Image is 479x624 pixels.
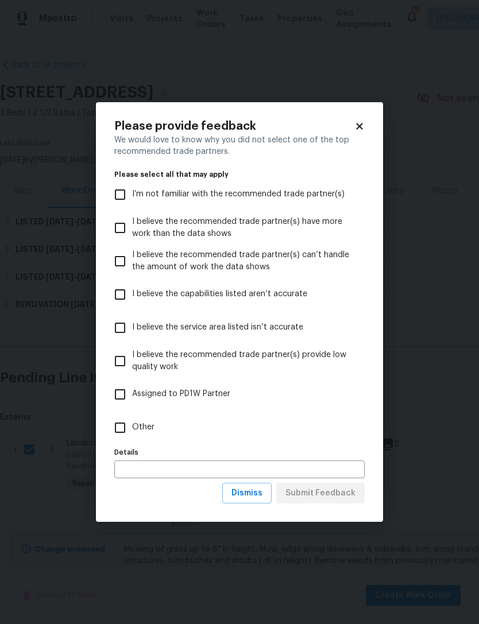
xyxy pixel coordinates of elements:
button: Dismiss [222,483,272,504]
div: We would love to know why you did not select one of the top recommended trade partners. [114,134,365,157]
span: I’m not familiar with the recommended trade partner(s) [132,188,345,200]
span: Assigned to PD1W Partner [132,388,230,400]
h2: Please provide feedback [114,121,354,132]
span: Dismiss [231,486,262,501]
span: I believe the service area listed isn’t accurate [132,321,303,334]
span: Other [132,421,154,433]
span: I believe the capabilities listed aren’t accurate [132,288,307,300]
span: I believe the recommended trade partner(s) can’t handle the amount of work the data shows [132,249,356,273]
label: Details [114,449,365,456]
span: I believe the recommended trade partner(s) provide low quality work [132,349,356,373]
legend: Please select all that may apply [114,171,365,178]
span: I believe the recommended trade partner(s) have more work than the data shows [132,216,356,240]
